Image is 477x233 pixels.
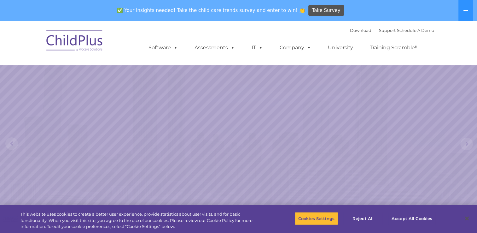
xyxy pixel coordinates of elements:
span: ✅ Your insights needed! Take the child care trends survey and enter to win! 👏 [114,4,307,16]
div: This website uses cookies to create a better user experience, provide statistics about user visit... [20,211,262,230]
a: IT [245,41,269,54]
a: Training Scramble!! [364,41,424,54]
button: Cookies Settings [295,212,338,225]
a: Take Survey [308,5,344,16]
a: Learn More [324,163,404,184]
a: Assessments [188,41,241,54]
button: Reject All [343,212,383,225]
a: Software [142,41,184,54]
span: Take Survey [312,5,340,16]
button: Close [460,212,474,225]
a: Support [379,28,396,33]
img: ChildPlus by Procare Solutions [43,26,106,57]
a: Schedule A Demo [397,28,434,33]
button: Accept All Cookies [388,212,436,225]
a: University [322,41,359,54]
font: | [350,28,434,33]
a: Download [350,28,371,33]
a: Company [273,41,317,54]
